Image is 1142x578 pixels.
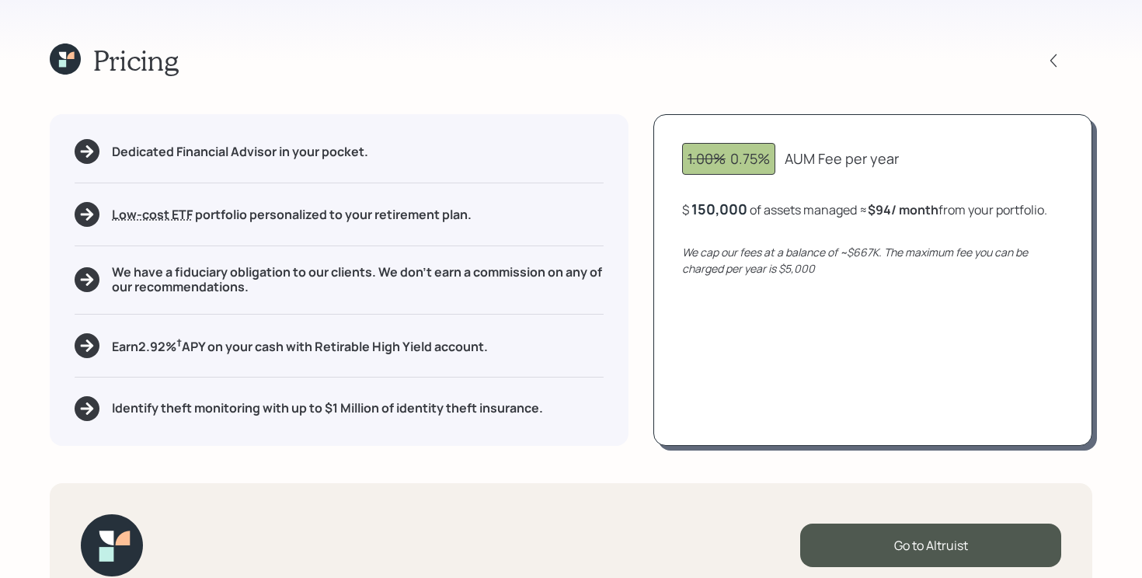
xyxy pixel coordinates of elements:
i: We cap our fees at a balance of ~$667K. The maximum fee you can be charged per year is $5,000 [682,245,1028,276]
div: AUM Fee per year [785,148,899,169]
h5: We have a fiduciary obligation to our clients. We don't earn a commission on any of our recommend... [112,265,604,294]
span: Low-cost ETF [112,206,193,223]
span: 1.00% [688,149,726,168]
h1: Pricing [93,44,179,77]
div: 0.75% [688,148,770,169]
h5: Dedicated Financial Advisor in your pocket. [112,144,368,159]
sup: † [176,336,182,350]
h5: Identify theft monitoring with up to $1 Million of identity theft insurance. [112,401,543,416]
div: Go to Altruist [800,524,1061,567]
b: $94 / month [868,201,938,218]
div: $ of assets managed ≈ from your portfolio . [682,200,1047,219]
h5: Earn 2.92 % APY on your cash with Retirable High Yield account. [112,336,488,355]
h5: portfolio personalized to your retirement plan. [112,207,472,222]
div: 150,000 [691,200,747,218]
